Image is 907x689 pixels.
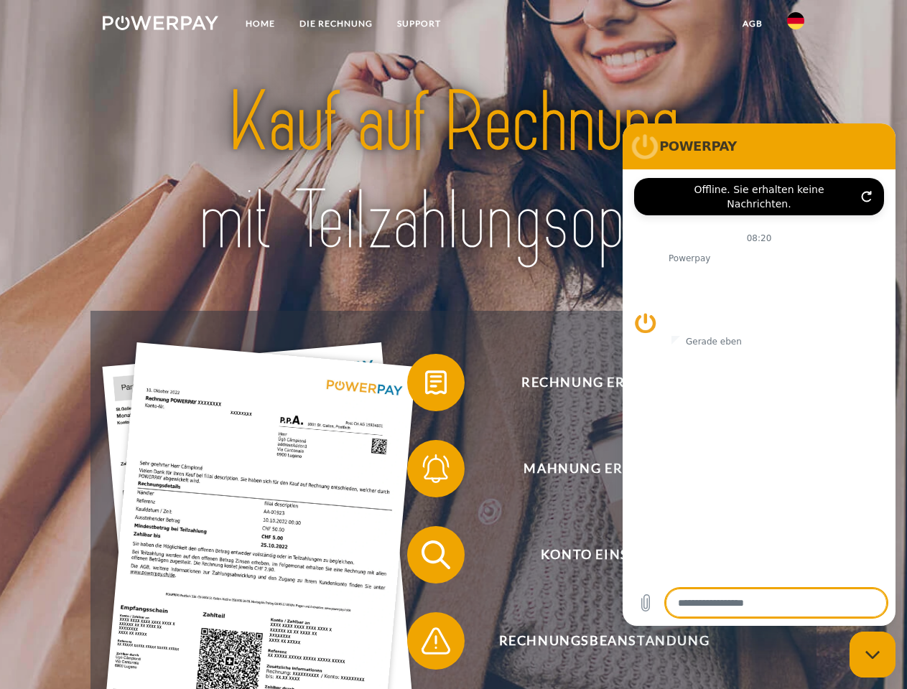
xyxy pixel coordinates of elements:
span: Konto einsehen [428,526,780,583]
a: Home [233,11,287,37]
img: logo-powerpay-white.svg [103,16,218,30]
button: Rechnung erhalten? [407,354,781,411]
span: Mahnung erhalten? [428,440,780,497]
img: qb_warning.svg [418,623,454,659]
button: Rechnungsbeanstandung [407,612,781,670]
a: agb [730,11,775,37]
a: DIE RECHNUNG [287,11,385,37]
iframe: Schaltfläche zum Öffnen des Messaging-Fensters; Konversation läuft [850,632,896,678]
span: Rechnungsbeanstandung [428,612,780,670]
a: SUPPORT [385,11,453,37]
span: Rechnung erhalten? [428,354,780,411]
button: Mahnung erhalten? [407,440,781,497]
img: qb_bill.svg [418,365,454,400]
img: de [787,12,804,29]
img: qb_search.svg [418,537,454,573]
button: Konto einsehen [407,526,781,583]
iframe: Messaging-Fenster [623,123,896,626]
img: qb_bell.svg [418,451,454,487]
img: title-powerpay_de.svg [137,69,770,275]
